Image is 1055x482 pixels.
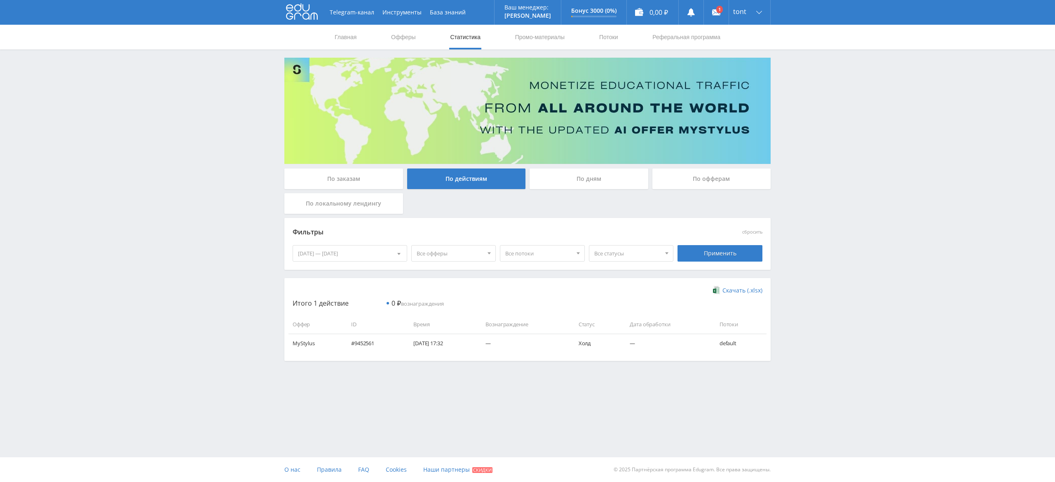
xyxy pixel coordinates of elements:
td: MyStylus [288,334,343,352]
a: Правила [317,457,342,482]
div: Фильтры [293,226,644,239]
div: [DATE] — [DATE] [293,246,407,261]
td: Оффер [288,315,343,334]
a: Cookies [386,457,407,482]
span: Скидки [472,467,492,473]
span: tont [733,8,746,15]
td: Статус [570,315,622,334]
a: Главная [334,25,357,49]
button: сбросить [742,229,762,235]
span: FAQ [358,466,369,473]
span: Наши партнеры [423,466,470,473]
a: Офферы [390,25,417,49]
td: Время [405,315,477,334]
div: По дням [530,168,648,189]
div: По офферам [652,168,771,189]
p: [PERSON_NAME] [504,12,551,19]
span: вознаграждения [392,300,444,307]
span: Cookies [386,466,407,473]
div: По заказам [284,168,403,189]
td: default [711,334,767,352]
a: Промо-материалы [514,25,565,49]
a: Статистика [449,25,481,49]
span: Все потоки [505,246,572,261]
td: Дата обработки [621,315,711,334]
span: О нас [284,466,300,473]
td: ID [343,315,405,334]
span: Скачать (.xlsx) [722,287,762,294]
div: По действиям [407,168,526,189]
a: Скачать (.xlsx) [713,286,762,295]
p: Ваш менеджер: [504,4,551,11]
td: Потоки [711,315,767,334]
span: Все офферы [417,246,483,261]
td: — [621,334,711,352]
img: xlsx [713,286,720,294]
a: О нас [284,457,300,482]
span: Итого 1 действие [293,299,349,308]
span: Правила [317,466,342,473]
p: Бонус 3000 (0%) [571,7,617,14]
div: © 2025 Партнёрская программа Edugram. Все права защищены. [532,457,771,482]
td: [DATE] 17:32 [405,334,477,352]
img: Banner [284,58,771,164]
td: Холд [570,334,622,352]
td: #9452561 [343,334,405,352]
a: Наши партнеры Скидки [423,457,492,482]
div: По локальному лендингу [284,193,403,214]
div: Применить [678,245,762,262]
span: Все статусы [594,246,661,261]
td: Вознаграждение [477,315,570,334]
a: Реферальная программа [652,25,721,49]
a: Потоки [598,25,619,49]
span: 0 ₽ [392,299,401,308]
td: — [477,334,570,352]
a: FAQ [358,457,369,482]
